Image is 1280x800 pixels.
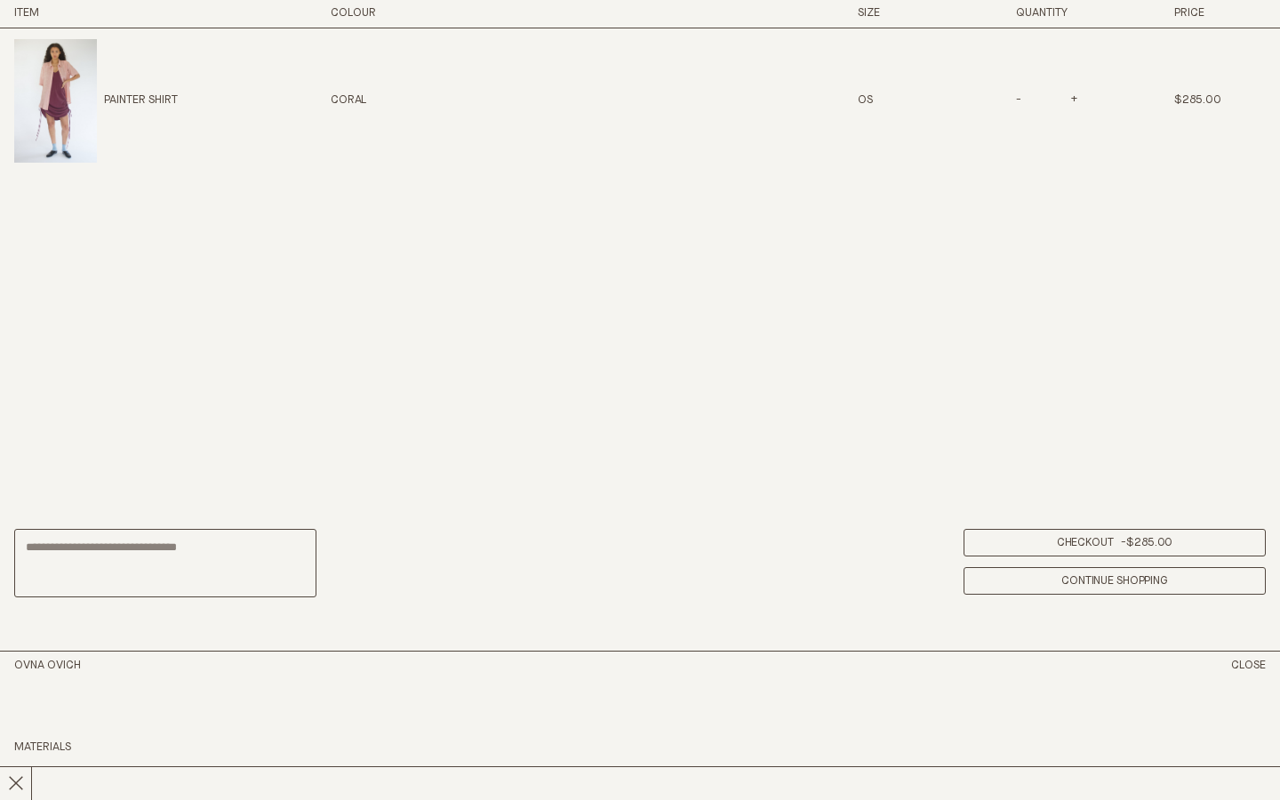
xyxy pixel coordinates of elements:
a: Home [14,660,81,671]
h3: Quantity [1016,6,1108,21]
div: $285.00 [1174,93,1266,108]
span: + [1068,96,1077,107]
a: Painter ShirtPainter Shirt [14,39,178,163]
img: Painter Shirt [14,39,97,163]
h3: Size [858,6,949,21]
div: Coral [331,93,580,108]
h3: Colour [331,6,580,21]
h3: Item [14,6,264,21]
div: OS [858,93,949,108]
span: - [1016,96,1024,107]
button: Close Cart [1231,659,1266,674]
a: Checkout -$285.00 [964,529,1266,556]
span: $285.00 [1126,537,1172,548]
p: Painter Shirt [104,93,178,108]
h4: Materials [14,740,316,756]
h3: Price [1174,6,1266,21]
a: Continue Shopping [964,567,1266,595]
